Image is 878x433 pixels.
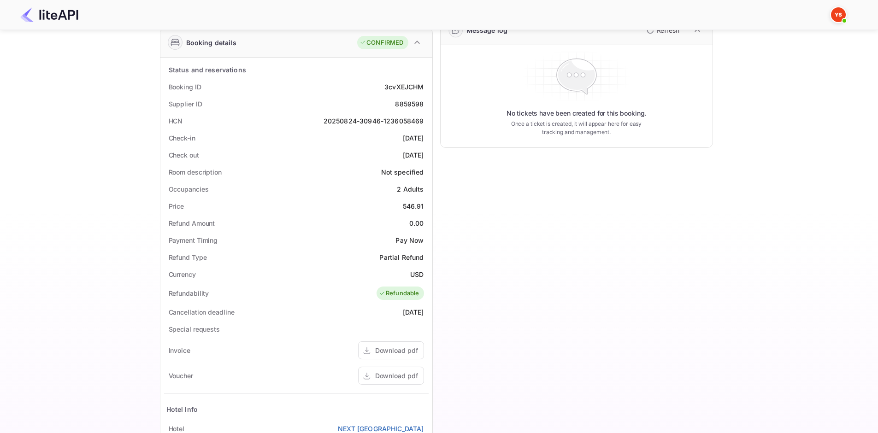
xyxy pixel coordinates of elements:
div: 20250824-30946-1236058469 [324,116,424,126]
div: Supplier ID [169,99,202,109]
div: 546.91 [403,201,424,211]
div: Payment Timing [169,235,218,245]
div: Special requests [169,324,220,334]
div: Download pdf [375,371,418,380]
p: Once a ticket is created, it will appear here for easy tracking and management. [504,120,649,136]
div: USD [410,269,424,279]
div: [DATE] [403,150,424,160]
div: Not specified [381,167,424,177]
div: Download pdf [375,345,418,355]
div: Refund Amount [169,218,215,228]
div: Room description [169,167,222,177]
img: Yandex Support [831,7,846,22]
div: 8859598 [395,99,424,109]
div: Cancellation deadline [169,307,235,317]
div: Booking details [186,38,236,47]
p: No tickets have been created for this booking. [507,109,647,118]
div: Hotel Info [166,404,198,414]
div: Occupancies [169,184,209,194]
div: Check-in [169,133,195,143]
div: Refund Type [169,252,207,262]
div: 2 Adults [397,184,424,194]
img: LiteAPI Logo [20,7,78,22]
div: Price [169,201,184,211]
div: HCN [169,116,183,126]
div: Message log [466,25,508,35]
div: 0.00 [409,218,424,228]
div: [DATE] [403,133,424,143]
button: Refresh [641,23,683,38]
div: Refundable [379,289,419,298]
div: Refundability [169,288,209,298]
div: [DATE] [403,307,424,317]
p: Refresh [657,25,679,35]
div: Voucher [169,371,193,380]
div: Currency [169,269,196,279]
div: Invoice [169,345,190,355]
div: Status and reservations [169,65,246,75]
div: Partial Refund [379,252,424,262]
div: 3cvXEJCHM [384,82,424,92]
div: Booking ID [169,82,201,92]
div: Pay Now [395,235,424,245]
div: Check out [169,150,199,160]
div: CONFIRMED [359,38,403,47]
